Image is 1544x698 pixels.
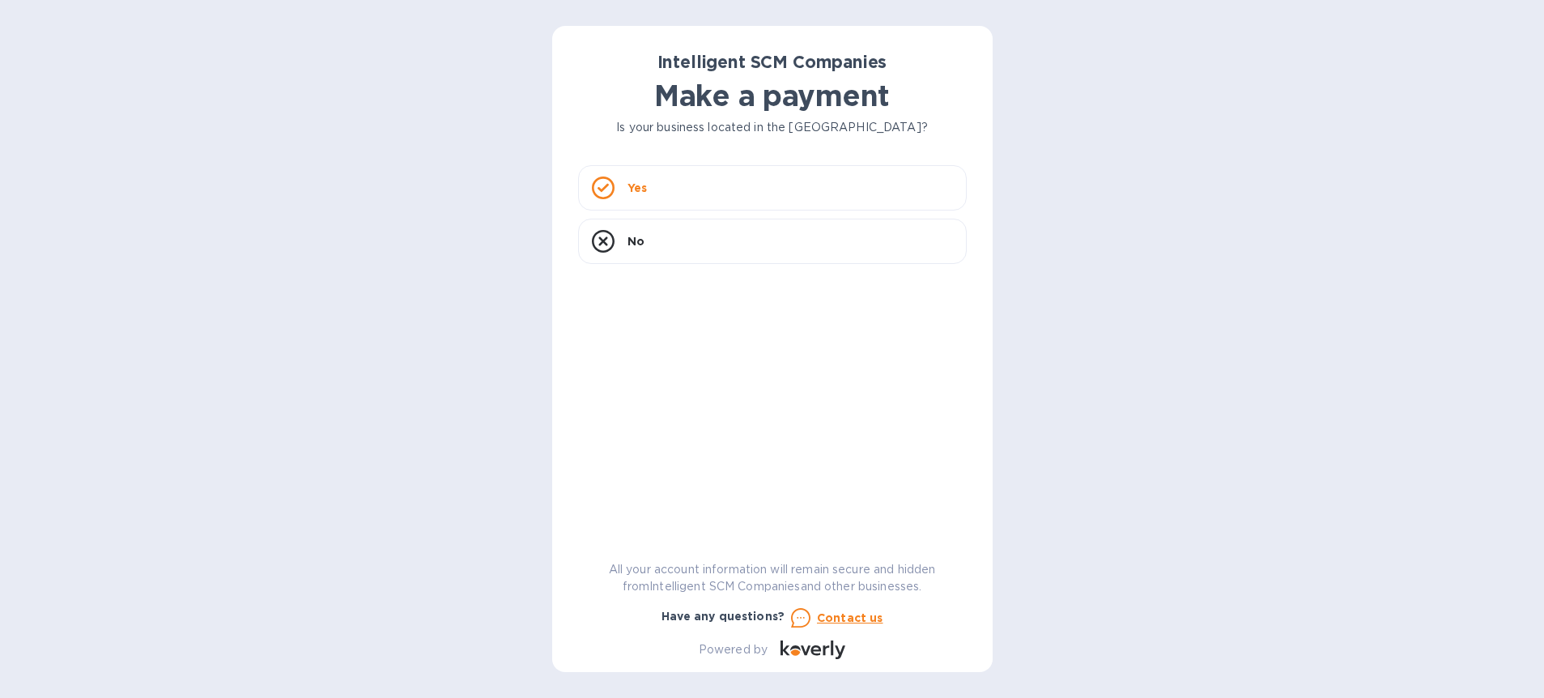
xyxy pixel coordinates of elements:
u: Contact us [817,611,883,624]
p: All your account information will remain secure and hidden from Intelligent SCM Companies and oth... [578,561,967,595]
p: No [627,233,644,249]
p: Yes [627,180,647,196]
b: Have any questions? [661,610,785,623]
p: Is your business located in the [GEOGRAPHIC_DATA]? [578,119,967,136]
b: Intelligent SCM Companies [657,52,887,72]
p: Powered by [699,641,768,658]
h1: Make a payment [578,79,967,113]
